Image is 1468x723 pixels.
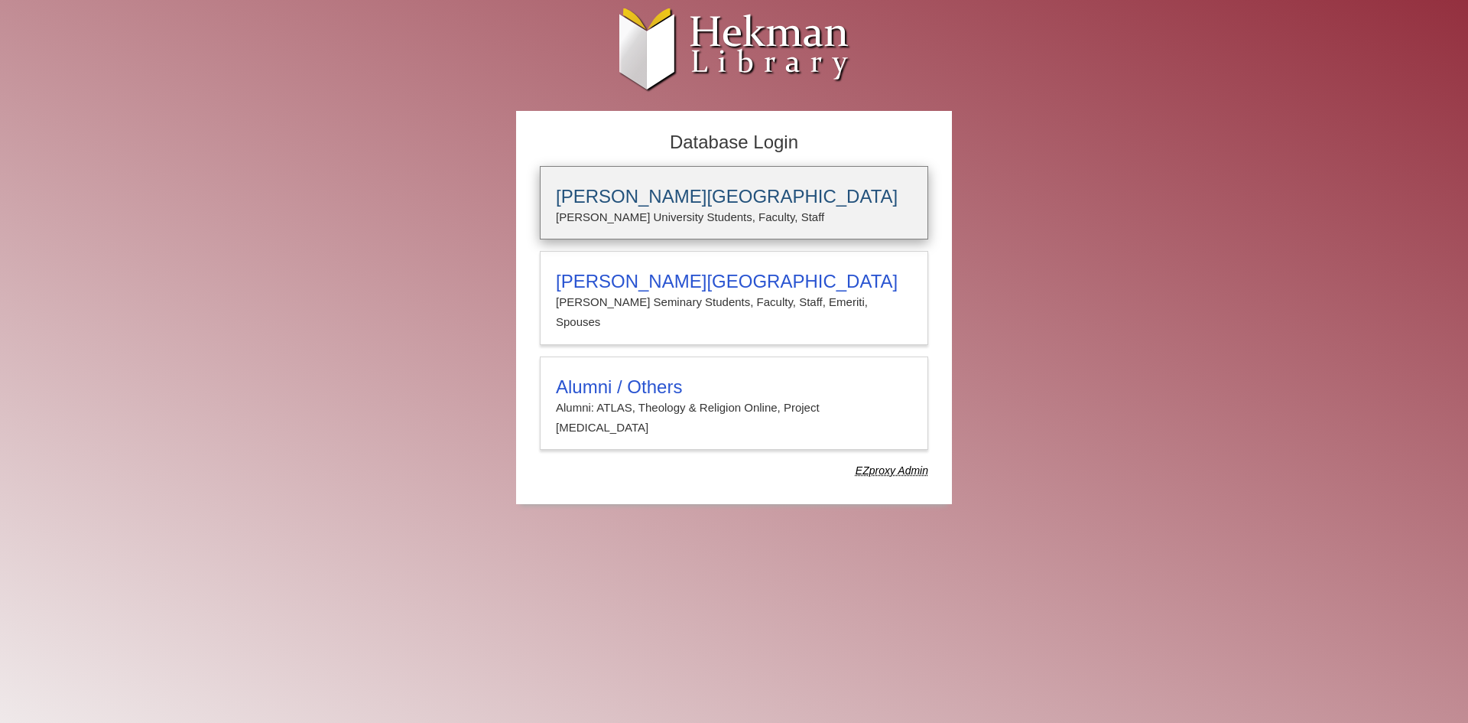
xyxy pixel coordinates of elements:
[556,186,912,207] h3: [PERSON_NAME][GEOGRAPHIC_DATA]
[556,376,912,398] h3: Alumni / Others
[540,251,928,345] a: [PERSON_NAME][GEOGRAPHIC_DATA][PERSON_NAME] Seminary Students, Faculty, Staff, Emeriti, Spouses
[532,127,936,158] h2: Database Login
[540,166,928,239] a: [PERSON_NAME][GEOGRAPHIC_DATA][PERSON_NAME] University Students, Faculty, Staff
[556,398,912,438] p: Alumni: ATLAS, Theology & Religion Online, Project [MEDICAL_DATA]
[856,464,928,477] dfn: Use Alumni login
[556,271,912,292] h3: [PERSON_NAME][GEOGRAPHIC_DATA]
[556,376,912,438] summary: Alumni / OthersAlumni: ATLAS, Theology & Religion Online, Project [MEDICAL_DATA]
[556,207,912,227] p: [PERSON_NAME] University Students, Faculty, Staff
[556,292,912,333] p: [PERSON_NAME] Seminary Students, Faculty, Staff, Emeriti, Spouses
